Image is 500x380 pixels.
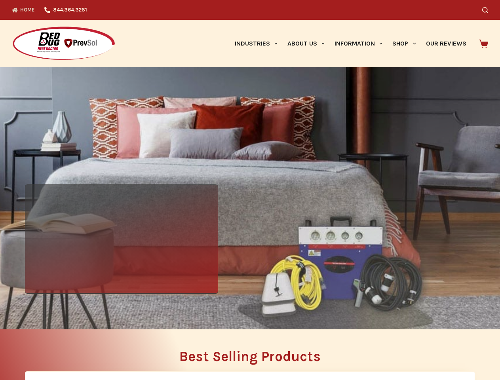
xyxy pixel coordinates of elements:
[25,350,475,363] h2: Best Selling Products
[330,20,388,67] a: Information
[282,20,329,67] a: About Us
[482,7,488,13] button: Search
[12,26,116,61] img: Prevsol/Bed Bug Heat Doctor
[230,20,471,67] nav: Primary
[388,20,421,67] a: Shop
[421,20,471,67] a: Our Reviews
[230,20,282,67] a: Industries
